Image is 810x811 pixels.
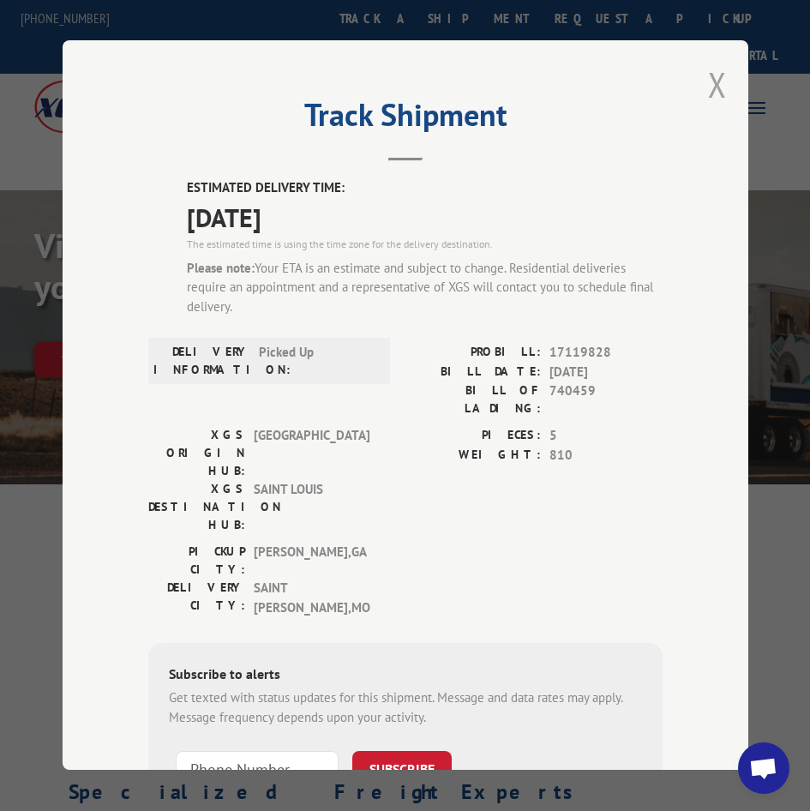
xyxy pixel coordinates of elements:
span: [DATE] [187,198,663,237]
div: Your ETA is an estimate and subject to change. Residential deliveries require an appointment and ... [187,259,663,317]
label: XGS DESTINATION HUB: [148,480,245,534]
label: BILL OF LADING: [405,381,541,418]
div: The estimated time is using the time zone for the delivery destination. [187,237,663,252]
span: Picked Up [259,343,375,379]
a: Open chat [738,742,789,794]
span: [PERSON_NAME] , GA [254,543,369,579]
span: 810 [549,446,663,466]
label: PROBILL: [405,343,541,363]
span: SAINT [PERSON_NAME] , MO [254,579,369,617]
label: PIECES: [405,426,541,446]
label: WEIGHT: [405,446,541,466]
span: SAINT LOUIS [254,480,369,534]
label: ESTIMATED DELIVERY TIME: [187,178,663,198]
h2: Track Shipment [148,103,663,135]
label: DELIVERY INFORMATION: [153,343,250,379]
label: PICKUP CITY: [148,543,245,579]
input: Phone Number [176,751,339,787]
label: XGS ORIGIN HUB: [148,426,245,480]
label: DELIVERY CITY: [148,579,245,617]
div: Subscribe to alerts [169,664,642,688]
strong: Please note: [187,260,255,276]
span: [GEOGRAPHIC_DATA] [254,426,369,480]
button: Close modal [708,62,727,107]
label: BILL DATE: [405,363,541,382]
span: [DATE] [549,363,663,382]
button: SUBSCRIBE [352,751,452,787]
span: 17119828 [549,343,663,363]
div: Get texted with status updates for this shipment. Message and data rates may apply. Message frequ... [169,688,642,727]
span: 740459 [549,381,663,418]
span: 5 [549,426,663,446]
